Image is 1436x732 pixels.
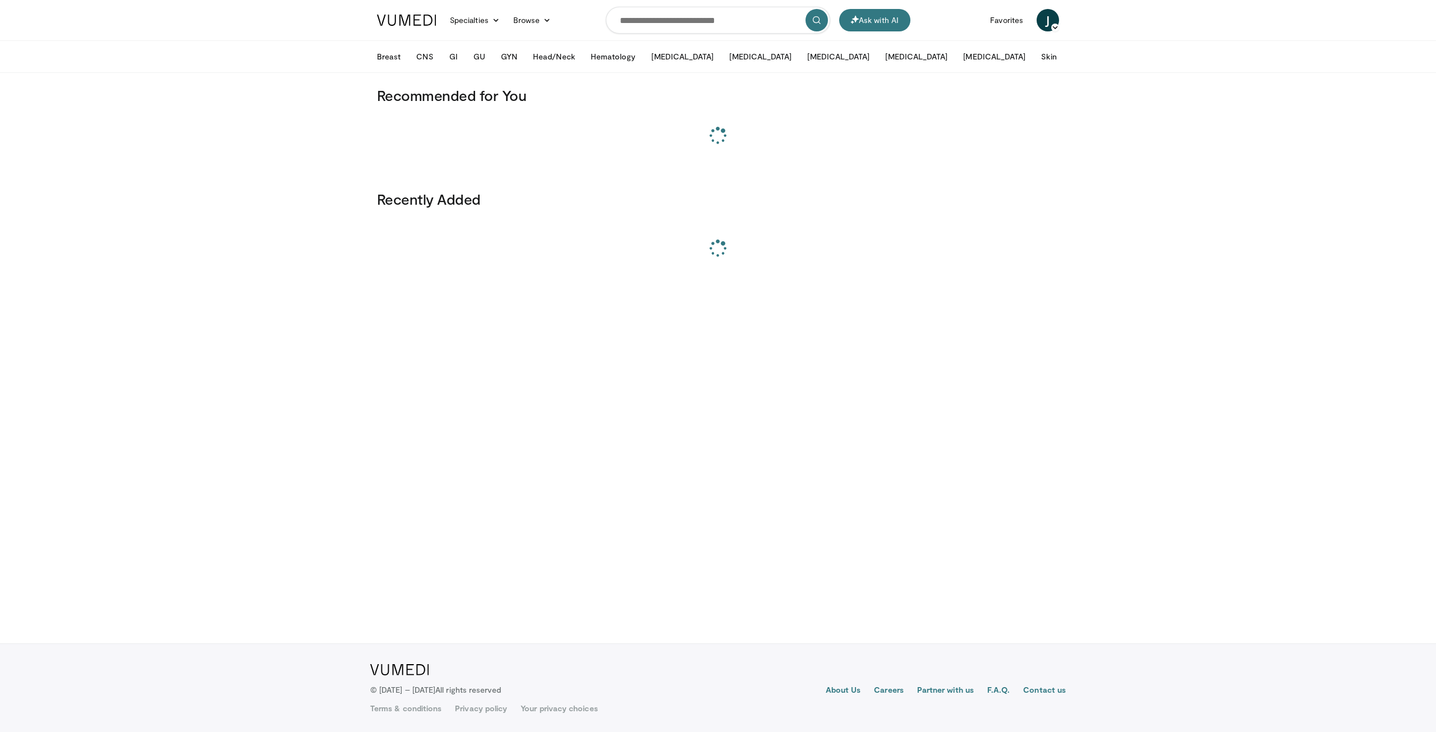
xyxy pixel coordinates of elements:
button: GI [443,45,464,68]
span: All rights reserved [435,685,501,694]
button: [MEDICAL_DATA] [956,45,1032,68]
button: Hematology [584,45,643,68]
button: Head/Neck [526,45,582,68]
a: Privacy policy [455,703,507,714]
button: [MEDICAL_DATA] [878,45,954,68]
h3: Recommended for You [377,86,1059,104]
button: [MEDICAL_DATA] [800,45,876,68]
button: GU [467,45,492,68]
a: About Us [826,684,861,698]
button: Skin [1034,45,1063,68]
img: VuMedi Logo [377,15,436,26]
a: Contact us [1023,684,1066,698]
a: Browse [507,9,558,31]
a: J [1037,9,1059,31]
input: Search topics, interventions [606,7,830,34]
button: Ask with AI [839,9,910,31]
button: Breast [370,45,407,68]
a: Your privacy choices [521,703,597,714]
button: [MEDICAL_DATA] [722,45,798,68]
a: Terms & conditions [370,703,441,714]
button: GYN [494,45,524,68]
button: CNS [409,45,440,68]
a: Specialties [443,9,507,31]
a: Careers [874,684,904,698]
img: VuMedi Logo [370,664,429,675]
a: Favorites [983,9,1030,31]
a: Partner with us [917,684,974,698]
p: © [DATE] – [DATE] [370,684,501,696]
button: [MEDICAL_DATA] [645,45,720,68]
a: F.A.Q. [987,684,1010,698]
h3: Recently Added [377,190,1059,208]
